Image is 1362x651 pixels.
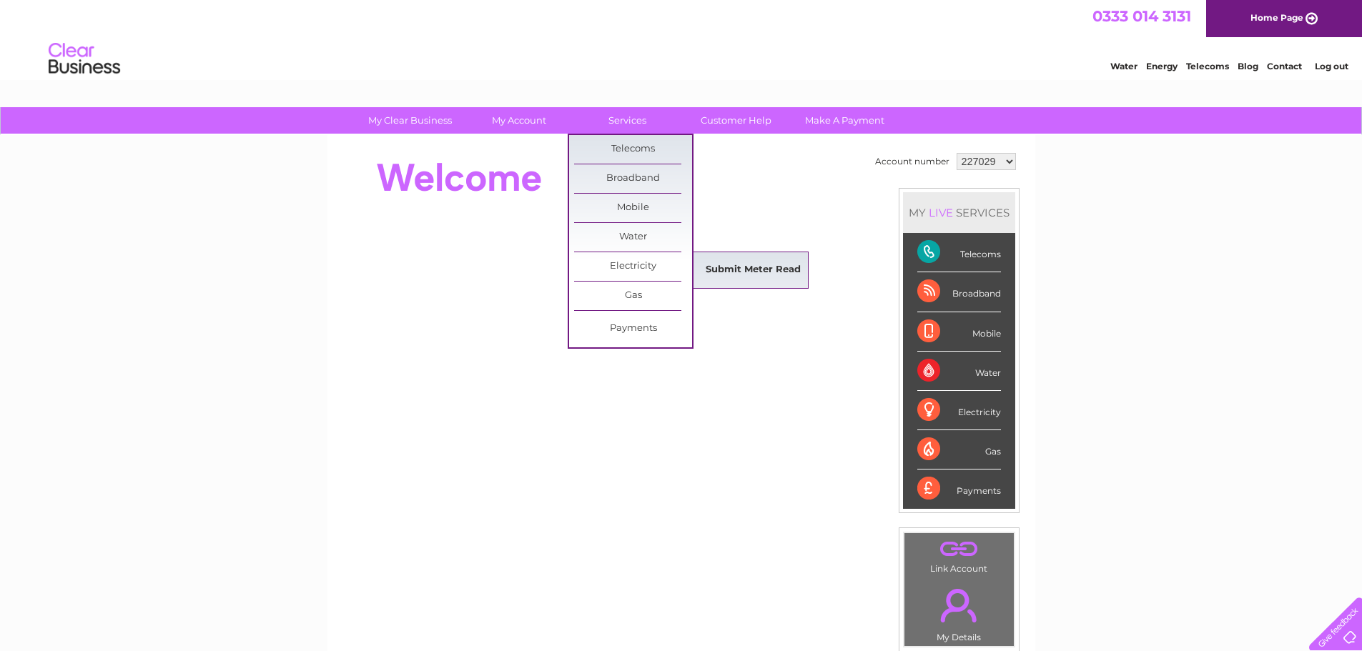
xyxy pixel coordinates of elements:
[574,282,692,310] a: Gas
[903,192,1015,233] div: MY SERVICES
[1238,61,1258,71] a: Blog
[1092,7,1191,25] a: 0333 014 3131
[48,37,121,81] img: logo.png
[917,312,1001,352] div: Mobile
[1186,61,1229,71] a: Telecoms
[574,194,692,222] a: Mobile
[351,107,469,134] a: My Clear Business
[1267,61,1302,71] a: Contact
[1110,61,1138,71] a: Water
[574,164,692,193] a: Broadband
[574,314,692,343] a: Payments
[917,272,1001,312] div: Broadband
[917,430,1001,469] div: Gas
[574,223,692,252] a: Water
[574,252,692,281] a: Electricity
[1315,61,1348,71] a: Log out
[574,135,692,164] a: Telecoms
[917,352,1001,391] div: Water
[908,580,1010,630] a: .
[460,107,578,134] a: My Account
[786,107,904,134] a: Make A Payment
[917,469,1001,508] div: Payments
[1146,61,1178,71] a: Energy
[917,233,1001,272] div: Telecoms
[568,107,686,134] a: Services
[872,149,953,174] td: Account number
[908,537,1010,562] a: .
[677,107,795,134] a: Customer Help
[344,8,1020,69] div: Clear Business is a trading name of Verastar Limited (registered in [GEOGRAPHIC_DATA] No. 3667643...
[926,206,956,219] div: LIVE
[917,391,1001,430] div: Electricity
[904,577,1015,647] td: My Details
[694,256,812,284] a: Submit Meter Read
[904,532,1015,577] td: Link Account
